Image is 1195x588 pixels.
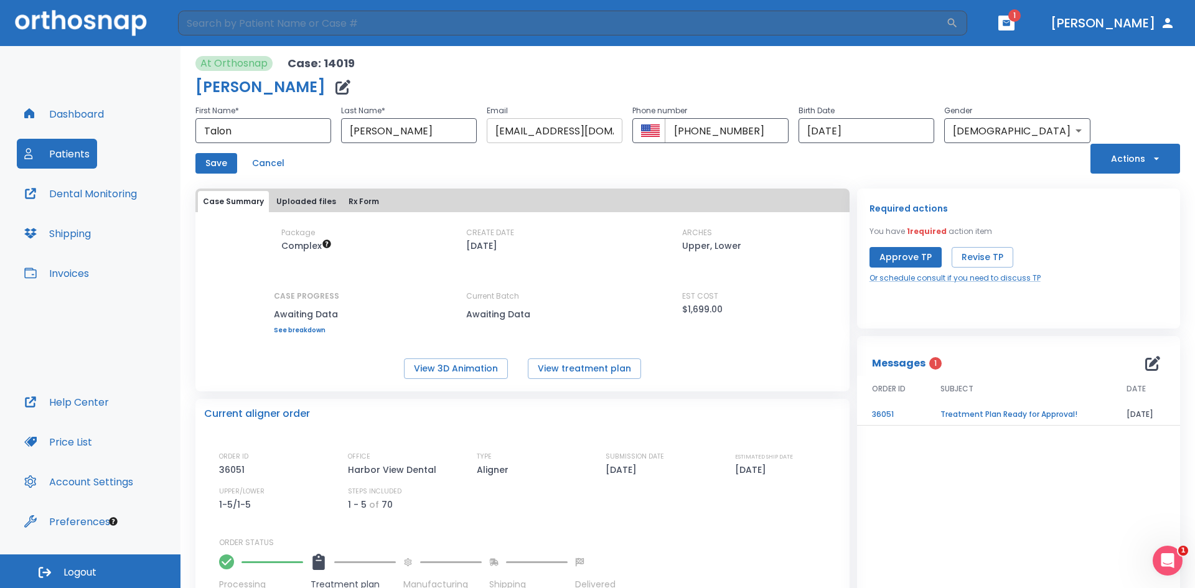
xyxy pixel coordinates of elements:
input: Search by Patient Name or Case # [178,11,946,35]
span: SUBJECT [940,383,973,394]
p: CASE PROGRESS [274,291,339,302]
button: Patients [17,139,97,169]
button: Dashboard [17,99,111,129]
p: Email [487,103,622,118]
input: Choose date, selected date is Dec 15, 2008 [799,118,934,143]
span: 1 [1178,546,1188,556]
button: Invoices [17,258,96,288]
p: At Orthosnap [200,56,268,71]
iframe: Intercom live chat [1153,546,1183,576]
button: Price List [17,427,100,457]
button: Select country [641,121,660,140]
button: Help Center [17,387,116,417]
p: Package [281,227,315,238]
p: 1-5/1-5 [219,497,255,512]
p: Birth Date [799,103,934,118]
img: Orthosnap [15,10,147,35]
p: Upper, Lower [682,238,741,253]
a: Or schedule consult if you need to discuss TP [869,273,1041,284]
p: UPPER/LOWER [219,486,265,497]
span: 1 [929,357,942,370]
button: Preferences [17,506,118,536]
p: Last Name * [341,103,477,118]
p: ESTIMATED SHIP DATE [735,451,793,462]
input: Last Name [341,118,477,143]
p: $1,699.00 [682,302,723,317]
span: 1 required [907,226,947,236]
button: Revise TP [952,247,1013,268]
div: tabs [198,191,847,212]
input: Email [487,118,622,143]
td: Treatment Plan Ready for Approval! [926,404,1112,426]
p: ARCHES [682,227,712,238]
h1: [PERSON_NAME] [195,80,326,95]
input: Phone number [665,118,789,143]
p: 36051 [219,462,249,477]
p: ORDER ID [219,451,248,462]
span: 1 [1008,9,1021,22]
button: [PERSON_NAME] [1046,12,1180,34]
button: Uploaded files [271,191,341,212]
button: Actions [1090,144,1180,174]
p: Current Batch [466,291,578,302]
span: Logout [63,566,96,579]
p: of [369,497,379,512]
p: Messages [872,356,926,371]
p: First Name * [195,103,331,118]
button: Cancel [247,153,289,174]
p: 70 [382,497,393,512]
p: Required actions [869,201,948,216]
p: [DATE] [466,238,497,253]
p: Aligner [477,462,513,477]
p: Current aligner order [204,406,310,421]
p: Harbor View Dental [348,462,441,477]
span: DATE [1127,383,1146,394]
button: Case Summary [198,191,269,212]
p: [DATE] [606,462,641,477]
button: Approve TP [869,247,942,268]
p: SUBMISSION DATE [606,451,664,462]
input: First Name [195,118,331,143]
button: Shipping [17,218,98,248]
p: [DATE] [735,462,771,477]
p: OFFICE [348,451,370,462]
button: Rx Form [344,191,384,212]
td: 36051 [857,404,926,426]
p: 1 - 5 [348,497,367,512]
keeper-lock: Open Keeper Popup [606,123,621,138]
p: You have action item [869,226,992,237]
td: [DATE] [1112,404,1180,426]
div: Tooltip anchor [108,516,119,527]
span: ORDER ID [872,383,906,394]
button: Save [195,153,237,174]
p: Gender [944,103,1090,118]
span: Up to 50 Steps (100 aligners) [281,240,332,252]
p: EST COST [682,291,718,302]
a: See breakdown [274,327,339,334]
p: Awaiting Data [274,307,339,322]
button: Account Settings [17,467,141,497]
p: TYPE [477,451,492,462]
p: STEPS INCLUDED [348,486,401,497]
div: [DEMOGRAPHIC_DATA] [944,118,1090,143]
p: CREATE DATE [466,227,514,238]
p: ORDER STATUS [219,537,841,548]
p: Phone number [632,103,789,118]
button: Dental Monitoring [17,179,144,208]
button: View 3D Animation [404,358,508,379]
p: Case: 14019 [288,56,355,71]
button: View treatment plan [528,358,641,379]
p: Awaiting Data [466,307,578,322]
